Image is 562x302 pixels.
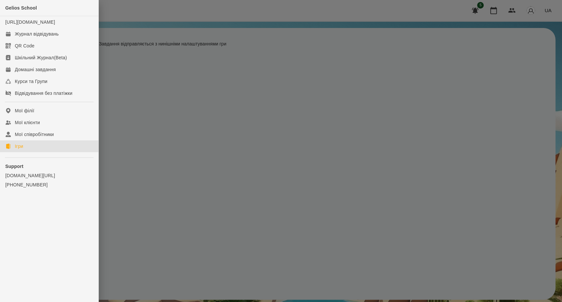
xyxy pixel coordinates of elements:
span: Gelios School [5,5,37,11]
p: Support [5,163,93,170]
div: Мої філії [15,107,34,114]
a: [PHONE_NUMBER] [5,181,93,188]
div: Мої клієнти [15,119,40,126]
div: Журнал відвідувань [15,31,59,37]
div: Відвідування без платіжки [15,90,72,96]
div: QR Code [15,42,35,49]
div: Мої співробітники [15,131,54,138]
div: Ігри [15,143,23,150]
div: Шкільний Журнал(Beta) [15,54,67,61]
div: Курси та Групи [15,78,47,85]
a: [DOMAIN_NAME][URL] [5,172,93,179]
div: Домашні завдання [15,66,56,73]
a: [URL][DOMAIN_NAME] [5,19,55,25]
